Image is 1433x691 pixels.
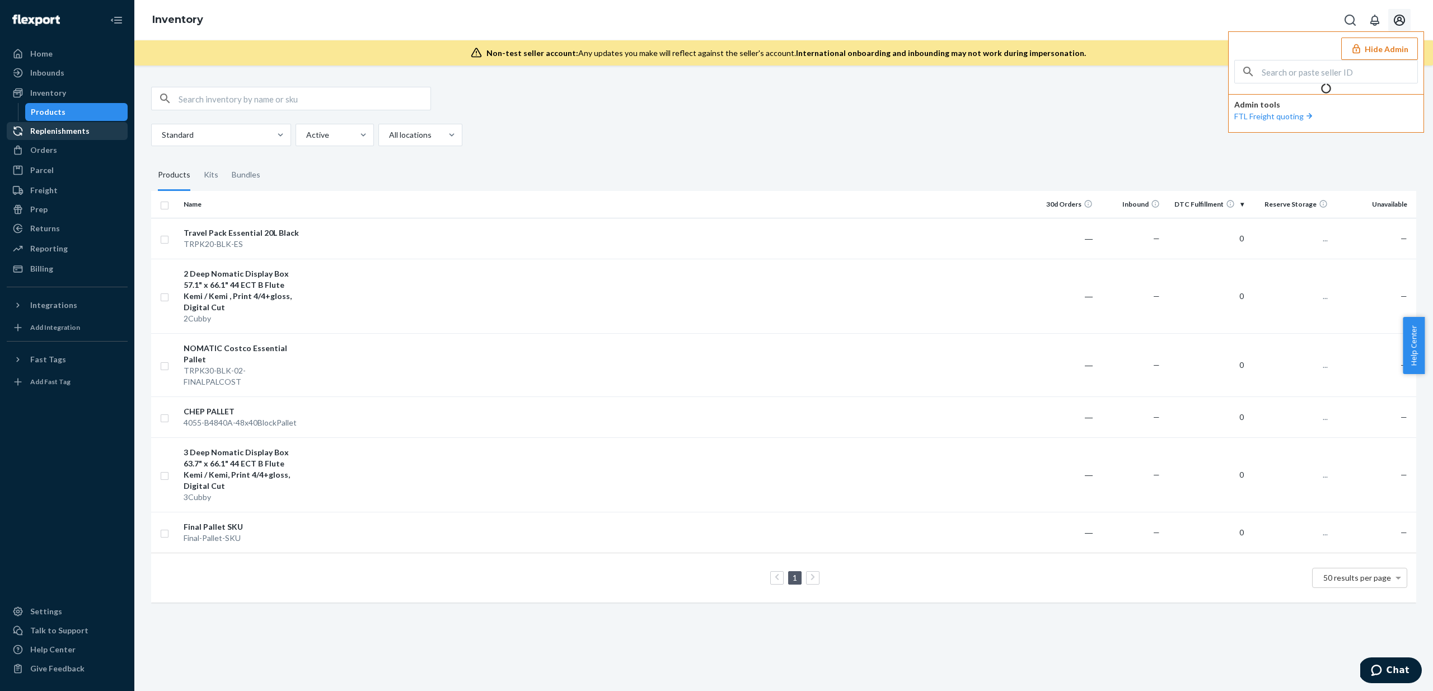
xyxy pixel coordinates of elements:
div: Returns [30,223,60,234]
span: — [1401,470,1407,479]
span: — [1401,291,1407,301]
th: Reserve Storage [1248,191,1332,218]
div: Inbounds [30,67,64,78]
div: 4055-B4840A-48x40BlockPallet [184,417,301,428]
div: Billing [30,263,53,274]
td: ― [1030,218,1097,259]
div: TRPK30-BLK-02-FINALPALCOST [184,365,301,387]
div: TRPK20-BLK-ES [184,239,301,250]
button: Close Navigation [105,9,128,31]
div: Travel Pack Essential 20L Black [184,227,301,239]
a: Add Integration [7,319,128,337]
a: Freight [7,181,128,199]
button: Give Feedback [7,660,128,678]
td: ― [1030,437,1097,512]
iframe: Opens a widget where you can chat to one of our agents [1360,657,1422,685]
div: Inventory [30,87,66,99]
a: Reporting [7,240,128,258]
input: Search inventory by name or sku [179,87,430,110]
div: 3Cubby [184,492,301,503]
a: Inventory [7,84,128,102]
div: Kits [204,160,218,191]
p: Admin tools [1234,99,1418,110]
td: 0 [1164,512,1248,553]
img: Flexport logo [12,15,60,26]
div: Talk to Support [30,625,88,636]
div: Final-Pallet-SKU [184,533,301,544]
a: Home [7,45,128,63]
td: ― [1030,512,1097,553]
div: Orders [30,144,57,156]
button: Help Center [1403,317,1425,374]
th: Name [179,191,305,218]
p: ... [1253,527,1328,538]
div: Bundles [232,160,260,191]
th: DTC Fulfillment [1164,191,1248,218]
button: Talk to Support [7,622,128,639]
span: — [1153,291,1160,301]
button: Open Search Box [1339,9,1361,31]
a: Page 1 is your current page [790,573,799,582]
span: — [1401,412,1407,422]
th: 30d Orders [1030,191,1097,218]
button: Fast Tags [7,351,128,368]
a: Billing [7,260,128,278]
td: 0 [1164,218,1248,259]
p: ... [1253,359,1328,371]
a: Replenishments [7,122,128,140]
p: ... [1253,233,1328,244]
div: Help Center [30,644,76,655]
td: 0 [1164,396,1248,437]
td: 0 [1164,437,1248,512]
span: — [1153,527,1160,537]
td: ― [1030,396,1097,437]
div: Replenishments [30,125,90,137]
div: NOMATIC Costco Essential Pallet [184,343,301,365]
td: 0 [1164,333,1248,396]
div: Products [158,160,190,191]
ol: breadcrumbs [143,4,212,36]
div: Final Pallet SKU [184,521,301,533]
p: ... [1253,412,1328,423]
p: ... [1253,469,1328,480]
a: Help Center [7,641,128,659]
div: Fast Tags [30,354,66,365]
div: Parcel [30,165,54,176]
a: Parcel [7,161,128,179]
div: Add Integration [30,323,80,332]
span: — [1153,360,1160,370]
input: All locations [388,129,389,141]
div: Reporting [30,243,68,254]
div: Add Fast Tag [30,377,71,386]
div: Settings [30,606,62,617]
span: — [1401,527,1407,537]
span: International onboarding and inbounding may not work during impersonation. [796,48,1086,58]
a: Add Fast Tag [7,373,128,391]
a: Returns [7,220,128,237]
button: Open account menu [1388,9,1411,31]
span: — [1153,234,1160,243]
a: FTL Freight quoting [1234,111,1315,121]
span: — [1153,412,1160,422]
div: 2Cubby [184,313,301,324]
td: 0 [1164,259,1248,333]
a: Inbounds [7,64,128,82]
p: ... [1253,291,1328,302]
button: Integrations [7,296,128,314]
td: ― [1030,333,1097,396]
input: Search or paste seller ID [1262,60,1417,83]
div: Freight [30,185,58,196]
div: Products [31,106,65,118]
th: Unavailable [1332,191,1416,218]
th: Inbound [1097,191,1164,218]
button: Open notifications [1364,9,1386,31]
span: — [1401,234,1407,243]
td: ― [1030,259,1097,333]
div: CHEP PALLET [184,406,301,417]
input: Standard [161,129,162,141]
input: Active [305,129,306,141]
span: — [1153,470,1160,479]
div: Integrations [30,300,77,311]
